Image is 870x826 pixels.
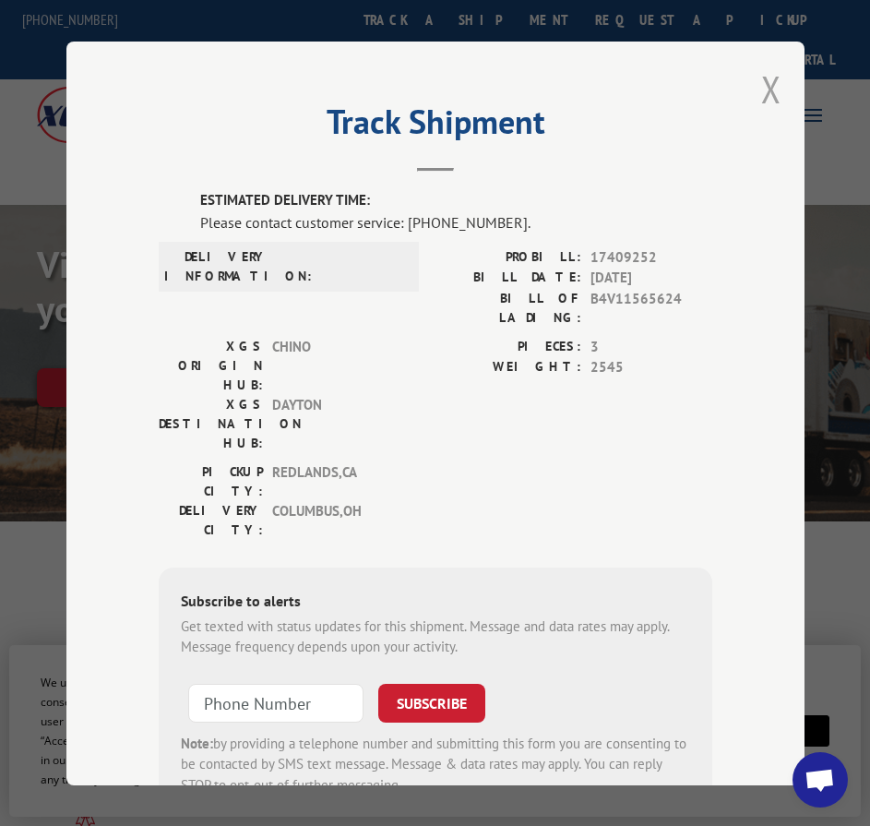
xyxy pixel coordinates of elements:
[378,683,485,722] button: SUBSCRIBE
[590,336,712,357] span: 3
[272,500,397,539] span: COLUMBUS , OH
[793,752,848,808] div: Open chat
[188,683,363,722] input: Phone Number
[435,268,581,289] label: BILL DATE:
[761,65,781,114] button: Close modal
[159,461,263,500] label: PICKUP CITY:
[590,288,712,327] span: B4V11565624
[435,246,581,268] label: PROBILL:
[435,288,581,327] label: BILL OF LADING:
[200,190,712,211] label: ESTIMATED DELIVERY TIME:
[435,357,581,378] label: WEIGHT:
[590,357,712,378] span: 2545
[272,394,397,452] span: DAYTON
[272,461,397,500] span: REDLANDS , CA
[164,246,268,285] label: DELIVERY INFORMATION:
[159,336,263,394] label: XGS ORIGIN HUB:
[200,210,712,233] div: Please contact customer service: [PHONE_NUMBER].
[590,246,712,268] span: 17409252
[181,734,213,751] strong: Note:
[181,616,690,657] div: Get texted with status updates for this shipment. Message and data rates may apply. Message frequ...
[159,500,263,539] label: DELIVERY CITY:
[181,589,690,616] div: Subscribe to alerts
[159,394,263,452] label: XGS DESTINATION HUB:
[272,336,397,394] span: CHINO
[159,109,712,144] h2: Track Shipment
[590,268,712,289] span: [DATE]
[181,733,690,796] div: by providing a telephone number and submitting this form you are consenting to be contacted by SM...
[435,336,581,357] label: PIECES:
